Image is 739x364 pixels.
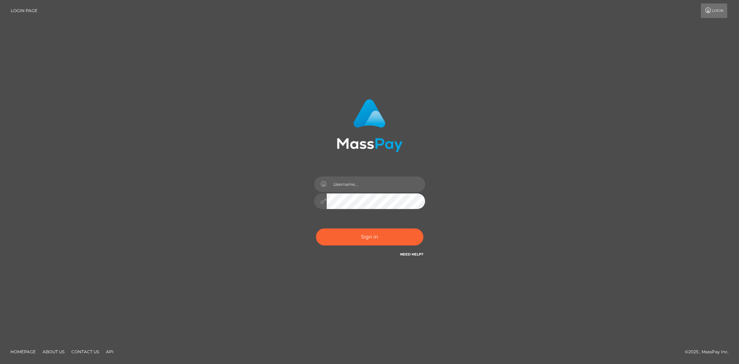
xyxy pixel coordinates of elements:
a: Login Page [11,3,37,18]
input: Username... [327,176,425,192]
a: Login [701,3,727,18]
a: About Us [40,346,67,357]
a: Need Help? [400,252,423,257]
a: Contact Us [69,346,102,357]
button: Sign in [316,228,423,245]
div: © 2025 , MassPay Inc. [685,348,734,356]
a: Homepage [8,346,38,357]
img: MassPay Login [337,99,403,152]
a: API [103,346,116,357]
